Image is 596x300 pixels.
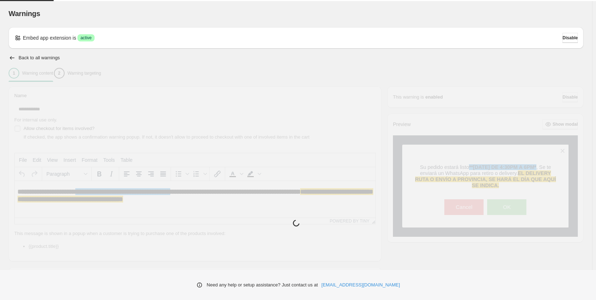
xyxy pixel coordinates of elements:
span: Disable [562,35,578,41]
span: Warnings [9,10,40,17]
body: Rich Text Area. Press ALT-0 for help. [3,7,358,22]
button: Disable [562,33,578,43]
span: active [80,35,91,41]
h2: Back to all warnings [19,55,60,61]
a: [EMAIL_ADDRESS][DOMAIN_NAME] [322,281,400,289]
p: Embed app extension is [23,34,76,41]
